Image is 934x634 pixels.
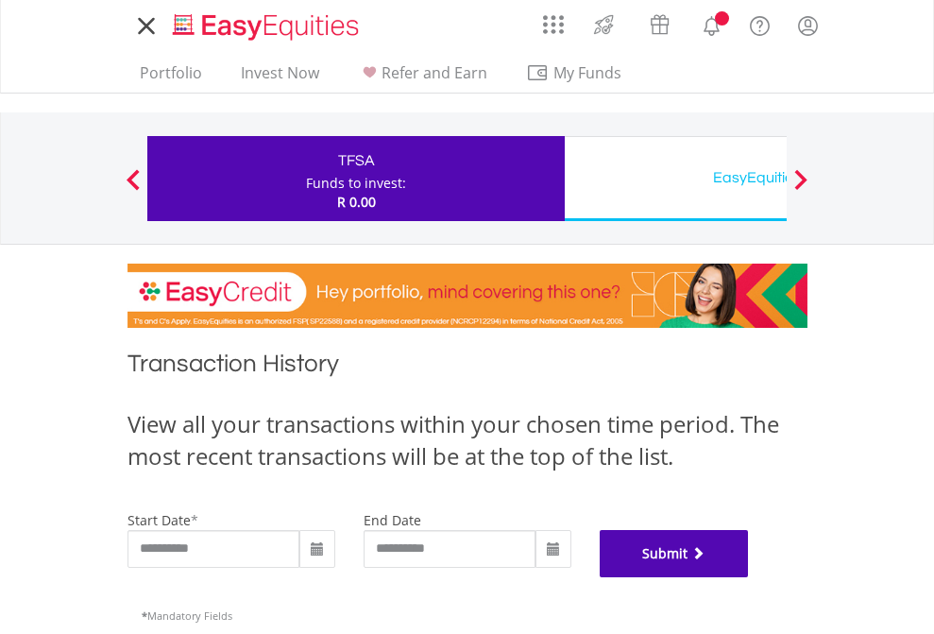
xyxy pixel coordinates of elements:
[233,63,327,93] a: Invest Now
[142,608,232,623] span: Mandatory Fields
[165,5,366,43] a: Home page
[159,147,553,174] div: TFSA
[127,264,807,328] img: EasyCredit Promotion Banner
[543,14,564,35] img: grid-menu-icon.svg
[784,5,832,46] a: My Profile
[736,5,784,43] a: FAQ's and Support
[127,408,807,473] div: View all your transactions within your chosen time period. The most recent transactions will be a...
[644,9,675,40] img: vouchers-v2.svg
[169,11,366,43] img: EasyEquities_Logo.png
[632,5,688,40] a: Vouchers
[688,5,736,43] a: Notifications
[127,347,807,389] h1: Transaction History
[526,60,650,85] span: My Funds
[337,193,376,211] span: R 0.00
[306,174,406,193] div: Funds to invest:
[531,5,576,35] a: AppsGrid
[600,530,749,577] button: Submit
[364,511,421,529] label: end date
[127,511,191,529] label: start date
[588,9,620,40] img: thrive-v2.svg
[114,179,152,197] button: Previous
[382,62,487,83] span: Refer and Earn
[350,63,495,93] a: Refer and Earn
[132,63,210,93] a: Portfolio
[782,179,820,197] button: Next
